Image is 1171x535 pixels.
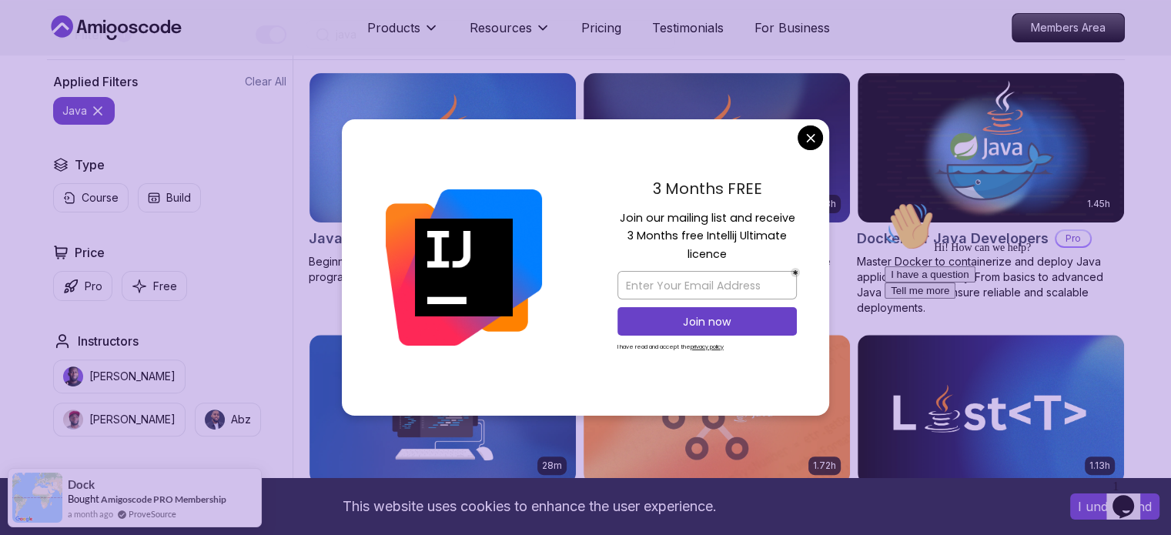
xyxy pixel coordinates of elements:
button: instructor imgAbz [195,403,261,436]
img: Docker for Java Developers card [858,73,1124,222]
img: Java for Beginners card [309,73,576,222]
img: instructor img [63,410,83,430]
a: Java CLI Build card28mJava CLI BuildProLearn how to build a CLI application with Java. [309,334,577,531]
p: Resources [470,18,532,37]
p: 28m [542,460,562,472]
button: Build [138,183,201,212]
span: Bought [68,493,99,505]
p: Pro [85,279,102,294]
h2: Duration [75,467,123,486]
button: Products [367,18,439,49]
a: For Business [754,18,830,37]
button: Tell me more [6,87,77,103]
button: java [53,97,115,125]
a: Members Area [1012,13,1125,42]
h2: Type [75,155,105,174]
button: Pro [53,271,112,301]
iframe: chat widget [1106,473,1156,520]
div: 👋Hi! How can we help?I have a questionTell me more [6,6,283,103]
img: Java Generics card [858,335,1124,484]
a: Java for Beginners card2.41hJava for BeginnersBeginner-friendly Java course for essential program... [309,72,577,285]
img: instructor img [205,410,225,430]
p: [PERSON_NAME] [89,412,176,427]
p: [PERSON_NAME] [89,369,176,384]
h2: Price [75,243,105,262]
h2: Docker for Java Developers [857,228,1049,249]
a: Testimonials [652,18,724,37]
span: a month ago [68,507,113,520]
button: Course [53,183,129,212]
h2: Java for Beginners [309,228,440,249]
button: Clear All [245,74,286,89]
img: provesource social proof notification image [12,473,62,523]
img: instructor img [63,366,83,386]
img: Java for Developers card [584,73,850,222]
a: ProveSource [129,507,176,520]
span: Hi! How can we help? [6,46,152,58]
p: Master Docker to containerize and deploy Java applications efficiently. From basics to advanced J... [857,254,1125,316]
p: java [62,103,87,119]
img: :wave: [6,6,55,55]
iframe: chat widget [878,196,1156,466]
p: Course [82,190,119,206]
div: This website uses cookies to enhance the user experience. [12,490,1047,523]
img: Java CLI Build card [309,335,576,484]
p: Abz [231,412,251,427]
p: Products [367,18,420,37]
a: Docker for Java Developers card1.45hDocker for Java DevelopersProMaster Docker to containerize an... [857,72,1125,316]
button: instructor img[PERSON_NAME] [53,359,186,393]
button: I have a question [6,71,97,87]
a: Java for Developers card9.18hJava for DevelopersProLearn advanced Java concepts to build scalable... [583,72,851,285]
p: Build [166,190,191,206]
p: 1.72h [813,460,836,472]
button: Accept cookies [1070,493,1159,520]
a: Amigoscode PRO Membership [101,493,226,505]
button: Resources [470,18,550,49]
h2: Applied Filters [53,72,138,91]
p: Members Area [1012,14,1124,42]
p: Beginner-friendly Java course for essential programming skills and application development [309,254,577,285]
h2: Instructors [78,332,139,350]
span: Dock [68,478,95,491]
a: Pricing [581,18,621,37]
button: instructor img[PERSON_NAME] [53,403,186,436]
button: Free [122,271,187,301]
p: Free [153,279,177,294]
